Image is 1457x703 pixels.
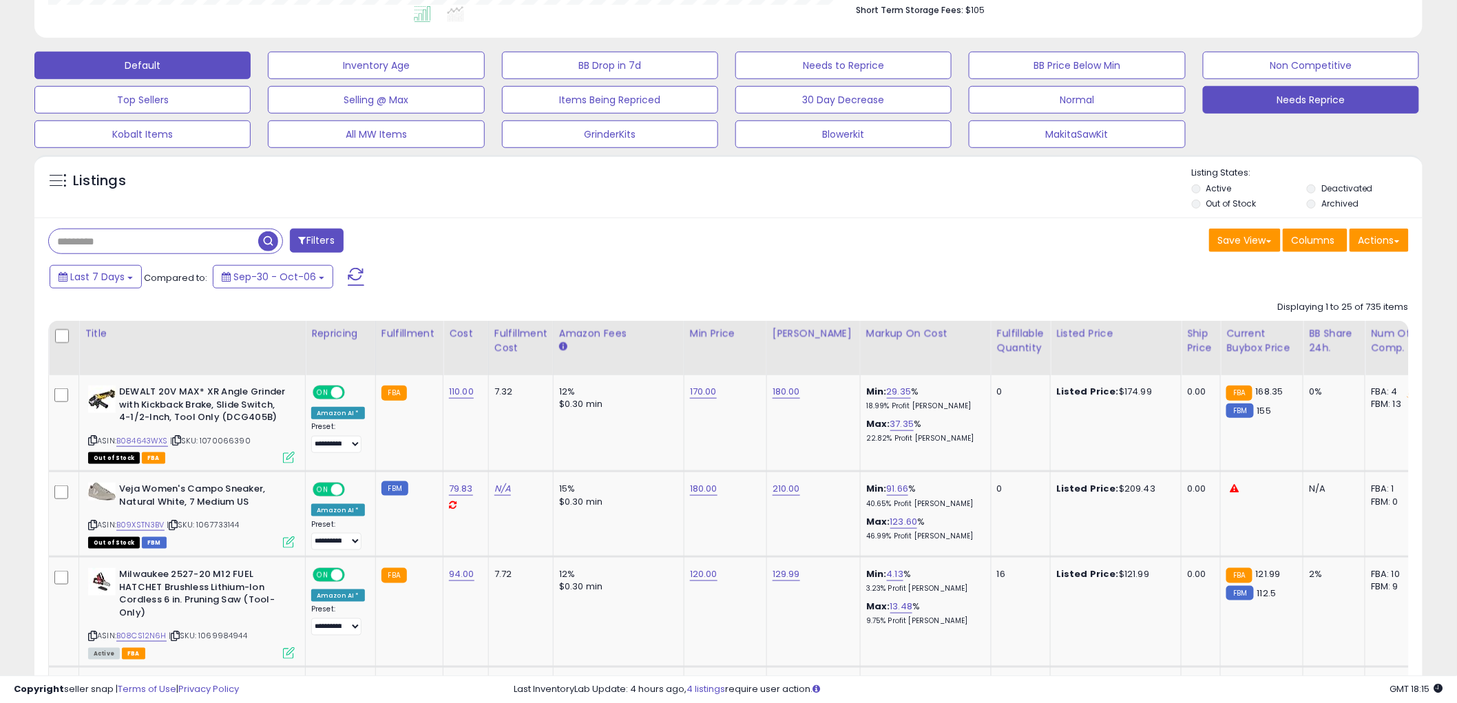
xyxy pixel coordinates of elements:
[311,407,365,419] div: Amazon AI *
[142,452,165,464] span: FBA
[559,326,678,341] div: Amazon Fees
[1257,587,1277,600] span: 112.5
[119,483,286,512] b: Veja Women's Campo Sneaker, Natural White, 7 Medium US
[449,385,474,399] a: 110.00
[449,326,483,341] div: Cost
[1226,586,1253,600] small: FBM
[866,499,981,509] p: 40.65% Profit [PERSON_NAME]
[178,682,239,695] a: Privacy Policy
[1056,568,1171,580] div: $121.99
[73,171,126,191] h5: Listings
[311,504,365,516] div: Amazon AI *
[1371,326,1421,355] div: Num of Comp.
[170,435,251,446] span: | SKU: 1070066390
[118,682,176,695] a: Terms of Use
[1371,483,1416,495] div: FBA: 1
[1292,233,1335,247] span: Columns
[1371,580,1416,593] div: FBM: 9
[997,483,1040,495] div: 0
[559,580,673,593] div: $0.30 min
[1226,403,1253,418] small: FBM
[887,567,904,581] a: 4.13
[1226,326,1297,355] div: Current Buybox Price
[14,682,64,695] strong: Copyright
[88,452,140,464] span: All listings that are currently out of stock and unavailable for purchase on Amazon
[997,568,1040,580] div: 16
[1256,385,1283,398] span: 168.35
[559,398,673,410] div: $0.30 min
[773,567,800,581] a: 129.99
[1056,567,1119,580] b: Listed Price:
[1187,483,1210,495] div: 0.00
[969,52,1185,79] button: BB Price Below Min
[687,682,726,695] a: 4 listings
[559,496,673,508] div: $0.30 min
[1187,326,1215,355] div: Ship Price
[381,326,437,341] div: Fulfillment
[119,568,286,622] b: Milwaukee 2527-20 M12 FUEL HATCHET Brushless Lithium-Ion Cordless 6 in. Pruning Saw (Tool-Only)
[866,616,981,626] p: 9.75% Profit [PERSON_NAME]
[773,482,800,496] a: 210.00
[887,482,909,496] a: 91.66
[866,584,981,594] p: 3.23% Profit [PERSON_NAME]
[735,52,952,79] button: Needs to Reprice
[1203,52,1419,79] button: Non Competitive
[70,270,125,284] span: Last 7 Days
[1390,682,1443,695] span: 2025-10-14 18:15 GMT
[1056,386,1171,398] div: $174.99
[1056,326,1175,341] div: Listed Price
[142,537,167,549] span: FBM
[1321,182,1373,194] label: Deactivated
[119,386,286,428] b: DEWALT 20V MAX* XR Angle Grinder with Kickback Brake, Slide Switch, 4-1/2-Inch, Tool Only (DCG405B)
[311,520,365,551] div: Preset:
[213,265,333,288] button: Sep-30 - Oct-06
[381,568,407,583] small: FBA
[381,481,408,496] small: FBM
[494,326,547,355] div: Fulfillment Cost
[116,435,168,447] a: B084643WXS
[866,418,981,443] div: %
[1371,568,1416,580] div: FBA: 10
[116,519,165,531] a: B09XSTN3BV
[268,86,484,114] button: Selling @ Max
[311,605,365,636] div: Preset:
[311,589,365,602] div: Amazon AI *
[314,484,331,496] span: ON
[690,326,761,341] div: Min Price
[494,568,543,580] div: 7.72
[866,567,887,580] b: Min:
[88,386,295,462] div: ASIN:
[449,482,473,496] a: 79.83
[88,568,295,658] div: ASIN:
[502,86,718,114] button: Items Being Repriced
[969,86,1185,114] button: Normal
[866,385,887,398] b: Min:
[34,52,251,79] button: Default
[969,120,1185,148] button: MakitaSawKit
[116,630,167,642] a: B08CS12N6H
[1309,326,1359,355] div: BB Share 24h.
[167,519,239,530] span: | SKU: 1067733144
[85,326,300,341] div: Title
[866,600,890,613] b: Max:
[1192,167,1423,180] p: Listing States:
[514,683,1443,696] div: Last InventoryLab Update: 4 hours ago, require user action.
[1278,301,1409,314] div: Displaying 1 to 25 of 735 items
[1206,182,1232,194] label: Active
[494,482,511,496] a: N/A
[1226,568,1252,583] small: FBA
[343,569,365,581] span: OFF
[494,386,543,398] div: 7.32
[866,326,985,341] div: Markup on Cost
[866,434,981,443] p: 22.82% Profit [PERSON_NAME]
[890,417,914,431] a: 37.35
[1371,398,1416,410] div: FBM: 13
[1056,483,1171,495] div: $209.43
[773,385,800,399] a: 180.00
[1256,567,1281,580] span: 121.99
[502,52,718,79] button: BB Drop in 7d
[88,483,116,501] img: 41kqqWk3ysL._SL40_.jpg
[122,648,145,660] span: FBA
[559,341,567,353] small: Amazon Fees.
[449,567,474,581] a: 94.00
